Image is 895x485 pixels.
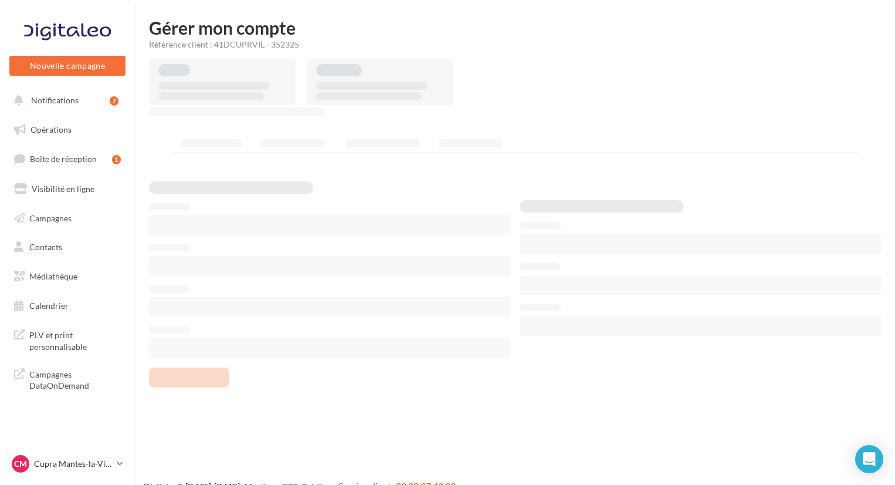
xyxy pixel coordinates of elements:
a: Opérations [7,117,128,142]
span: CM [14,458,27,470]
span: PLV et print personnalisable [29,327,121,352]
span: Calendrier [29,301,69,311]
a: Campagnes [7,206,128,231]
a: Médiathèque [7,264,128,289]
button: Nouvelle campagne [9,56,126,76]
a: Campagnes DataOnDemand [7,362,128,396]
p: Cupra Mantes-la-Ville [34,458,112,470]
a: CM Cupra Mantes-la-Ville [9,453,126,475]
span: Notifications [31,95,79,105]
div: 1 [112,155,121,164]
span: Boîte de réception [30,154,97,164]
span: Contacts [29,242,62,252]
span: Campagnes [29,213,72,223]
a: Visibilité en ligne [7,177,128,201]
span: Campagnes DataOnDemand [29,366,121,392]
a: Calendrier [7,294,128,318]
div: Référence client : 41DCUPRVIL - 352325 [149,39,881,50]
div: Open Intercom Messenger [855,445,883,473]
a: Contacts [7,235,128,260]
span: Visibilité en ligne [32,184,94,194]
a: PLV et print personnalisable [7,322,128,357]
a: Boîte de réception1 [7,146,128,171]
span: Opérations [30,124,72,134]
div: 7 [110,96,118,106]
button: Notifications 7 [7,88,123,113]
span: Médiathèque [29,271,77,281]
h1: Gérer mon compte [149,19,881,36]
